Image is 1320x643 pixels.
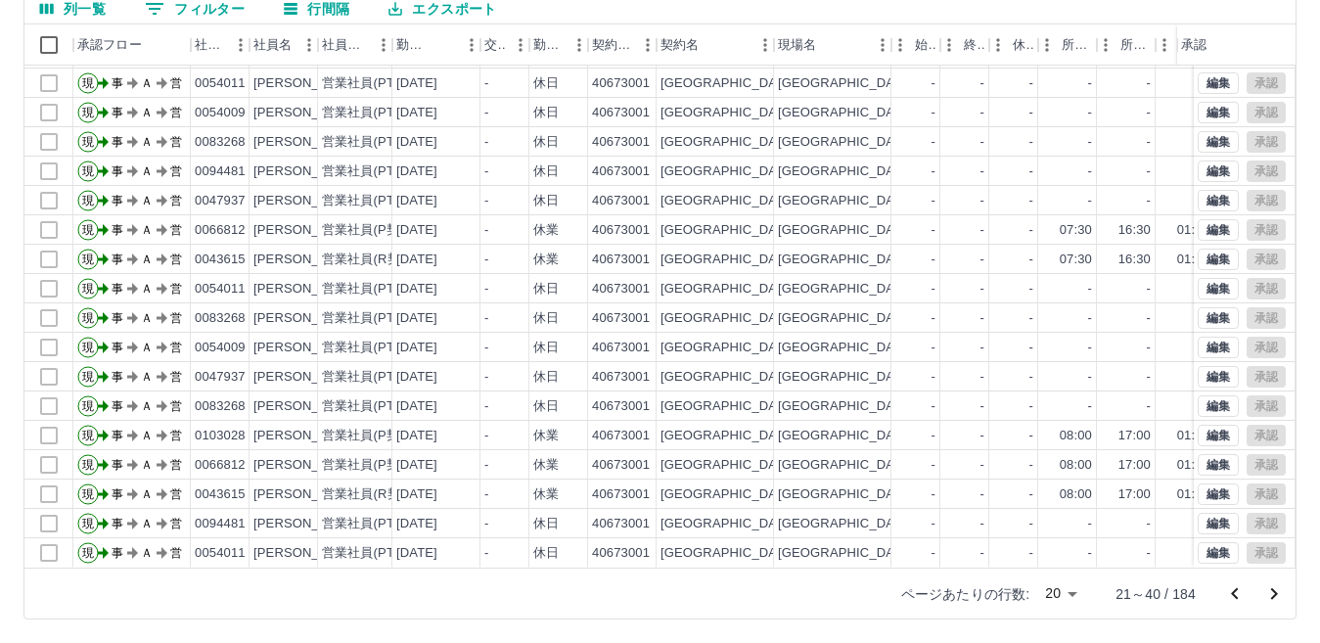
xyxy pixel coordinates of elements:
div: [PERSON_NAME] [253,397,360,416]
div: 所定開始 [1038,24,1097,66]
div: [DATE] [396,368,437,387]
text: 事 [112,311,123,325]
div: 社員名 [253,24,292,66]
div: [GEOGRAPHIC_DATA] [660,104,796,122]
div: [GEOGRAPHIC_DATA] [660,309,796,328]
div: 40673001 [592,339,650,357]
div: 40673001 [592,104,650,122]
div: 0083268 [195,309,246,328]
div: 承認 [1177,24,1279,66]
div: - [484,339,488,357]
div: - [1147,192,1151,210]
div: 40673001 [592,74,650,93]
div: - [1088,192,1092,210]
text: 現 [82,311,94,325]
div: 40673001 [592,221,650,240]
div: 40673001 [592,133,650,152]
div: [GEOGRAPHIC_DATA]立[PERSON_NAME][GEOGRAPHIC_DATA] [778,133,1167,152]
div: - [932,368,935,387]
text: 現 [82,341,94,354]
div: 営業社員(PT契約) [322,368,425,387]
text: 営 [170,194,182,207]
div: 営業社員(PT契約) [322,104,425,122]
button: 編集 [1198,483,1239,505]
div: 所定終業 [1097,24,1156,66]
div: - [932,133,935,152]
text: 事 [112,370,123,384]
text: 営 [170,76,182,90]
div: 休日 [533,104,559,122]
div: - [1147,74,1151,93]
div: 契約名 [657,24,774,66]
text: 営 [170,164,182,178]
div: [GEOGRAPHIC_DATA]立[PERSON_NAME][GEOGRAPHIC_DATA] [778,339,1167,357]
div: 契約コード [592,24,633,66]
text: Ａ [141,76,153,90]
div: 休日 [533,133,559,152]
div: - [1147,339,1151,357]
button: ソート [430,31,457,59]
div: 0094481 [195,162,246,181]
div: 営業社員(PT契約) [322,192,425,210]
text: 現 [82,282,94,296]
text: 営 [170,106,182,119]
text: Ａ [141,370,153,384]
div: 営業社員(PT契約) [322,397,425,416]
div: [DATE] [396,133,437,152]
button: 次のページへ [1254,574,1294,614]
div: 40673001 [592,162,650,181]
div: - [1029,104,1033,122]
div: 40673001 [592,397,650,416]
text: 現 [82,399,94,413]
div: - [1088,162,1092,181]
div: - [1088,309,1092,328]
text: Ａ [141,282,153,296]
div: - [980,221,984,240]
div: 始業 [891,24,940,66]
div: - [484,397,488,416]
div: 現場名 [778,24,816,66]
button: 編集 [1198,131,1239,153]
text: 現 [82,253,94,266]
div: [GEOGRAPHIC_DATA] [660,162,796,181]
div: 営業社員(P契約) [322,427,417,445]
text: Ａ [141,106,153,119]
div: - [980,74,984,93]
div: - [1147,133,1151,152]
div: [GEOGRAPHIC_DATA]立[PERSON_NAME][GEOGRAPHIC_DATA] [778,397,1167,416]
div: [GEOGRAPHIC_DATA]立[PERSON_NAME][GEOGRAPHIC_DATA] [778,192,1167,210]
div: - [932,251,935,269]
text: 現 [82,429,94,442]
div: - [484,74,488,93]
div: [GEOGRAPHIC_DATA] [660,339,796,357]
div: 0047937 [195,192,246,210]
div: [DATE] [396,280,437,299]
div: 休日 [533,339,559,357]
div: [GEOGRAPHIC_DATA]立[PERSON_NAME][GEOGRAPHIC_DATA] [778,162,1167,181]
text: Ａ [141,253,153,266]
div: - [1147,397,1151,416]
div: [DATE] [396,162,437,181]
div: [GEOGRAPHIC_DATA] [660,133,796,152]
text: 事 [112,164,123,178]
div: 営業社員(PT契約) [322,74,425,93]
div: - [980,162,984,181]
text: 現 [82,223,94,237]
div: 休日 [533,397,559,416]
div: 営業社員(R契約) [322,251,417,269]
div: [GEOGRAPHIC_DATA] [660,74,796,93]
div: [GEOGRAPHIC_DATA] [660,192,796,210]
div: 17:00 [1118,427,1151,445]
div: 勤務日 [396,24,430,66]
div: - [980,133,984,152]
div: - [484,368,488,387]
div: 交通費 [484,24,506,66]
div: - [484,251,488,269]
text: 営 [170,253,182,266]
div: 終業 [940,24,989,66]
button: 編集 [1198,395,1239,417]
div: 契約名 [660,24,699,66]
div: 40673001 [592,368,650,387]
button: 編集 [1198,366,1239,388]
text: 事 [112,399,123,413]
